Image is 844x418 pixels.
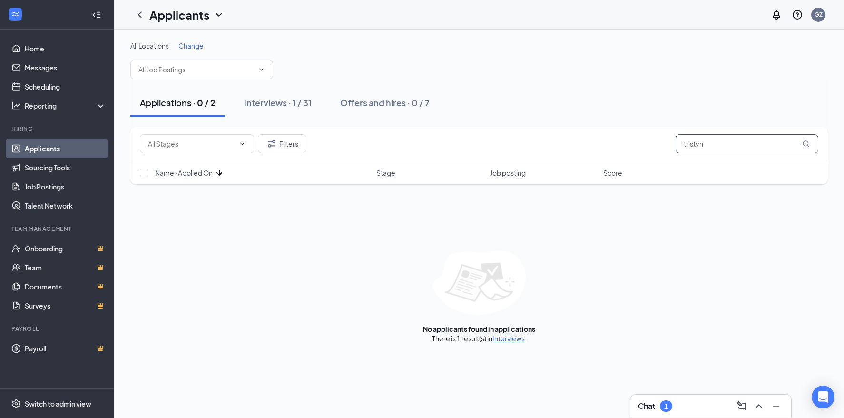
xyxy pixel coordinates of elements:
[155,168,213,178] span: Name · Applied On
[490,168,526,178] span: Job posting
[734,398,749,414] button: ComposeMessage
[376,168,395,178] span: Stage
[178,41,204,50] span: Change
[792,9,803,20] svg: QuestionInfo
[266,138,277,149] svg: Filter
[812,386,834,408] div: Open Intercom Messenger
[10,10,20,19] svg: WorkstreamLogo
[25,239,106,258] a: OnboardingCrown
[815,10,823,19] div: GZ
[25,177,106,196] a: Job Postings
[768,398,784,414] button: Minimize
[771,9,782,20] svg: Notifications
[25,277,106,296] a: DocumentsCrown
[736,400,747,412] svg: ComposeMessage
[140,97,216,109] div: Applications · 0 / 2
[258,134,306,153] button: Filter Filters
[751,398,766,414] button: ChevronUp
[753,400,765,412] svg: ChevronUp
[25,258,106,277] a: TeamCrown
[130,41,169,50] span: All Locations
[802,140,810,148] svg: MagnifyingGlass
[148,139,235,149] input: All Stages
[138,64,254,75] input: All Job Postings
[92,10,101,20] svg: Collapse
[25,339,106,358] a: PayrollCrown
[340,97,430,109] div: Offers and hires · 0 / 7
[11,125,104,133] div: Hiring
[257,66,265,73] svg: ChevronDown
[25,399,91,408] div: Switch to admin view
[11,101,21,110] svg: Analysis
[25,101,107,110] div: Reporting
[25,158,106,177] a: Sourcing Tools
[11,325,104,333] div: Payroll
[149,7,209,23] h1: Applicants
[25,77,106,96] a: Scheduling
[676,134,818,153] input: Search in applications
[25,39,106,58] a: Home
[492,334,525,343] a: Interviews
[214,167,225,179] svg: ArrowDown
[638,401,655,411] h3: Chat
[134,9,146,20] svg: ChevronLeft
[25,196,106,215] a: Talent Network
[238,140,246,148] svg: ChevronDown
[664,402,668,410] div: 1
[25,296,106,315] a: SurveysCrown
[11,225,104,233] div: Team Management
[25,139,106,158] a: Applicants
[213,9,225,20] svg: ChevronDown
[11,399,21,408] svg: Settings
[432,334,527,343] div: There is 1 result(s) in .
[25,58,106,77] a: Messages
[603,168,622,178] span: Score
[423,324,535,334] div: No applicants found in applications
[244,97,312,109] div: Interviews · 1 / 31
[433,251,526,315] img: empty-state
[770,400,782,412] svg: Minimize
